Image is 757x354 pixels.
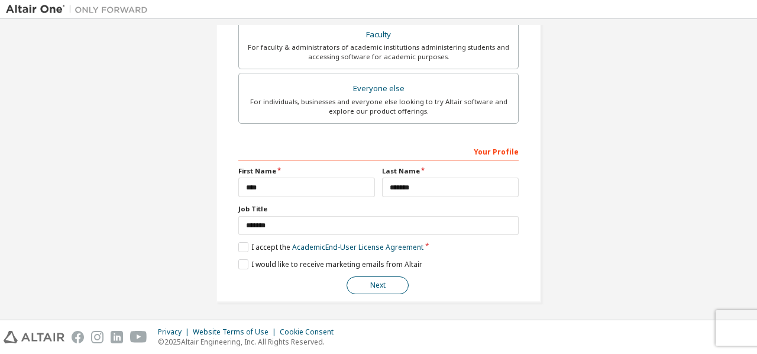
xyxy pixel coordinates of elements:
div: Cookie Consent [280,327,341,337]
button: Next [347,276,409,294]
label: Last Name [382,166,519,176]
div: Your Profile [238,141,519,160]
img: altair_logo.svg [4,331,64,343]
div: Everyone else [246,81,511,97]
div: Website Terms of Use [193,327,280,337]
label: First Name [238,166,375,176]
img: Altair One [6,4,154,15]
p: © 2025 Altair Engineering, Inc. All Rights Reserved. [158,337,341,347]
div: Faculty [246,27,511,43]
img: instagram.svg [91,331,103,343]
img: facebook.svg [72,331,84,343]
label: Job Title [238,204,519,214]
img: linkedin.svg [111,331,123,343]
div: For individuals, businesses and everyone else looking to try Altair software and explore our prod... [246,97,511,116]
div: Privacy [158,327,193,337]
div: For faculty & administrators of academic institutions administering students and accessing softwa... [246,43,511,62]
img: youtube.svg [130,331,147,343]
a: Academic End-User License Agreement [292,242,423,252]
label: I would like to receive marketing emails from Altair [238,259,422,269]
label: I accept the [238,242,423,252]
